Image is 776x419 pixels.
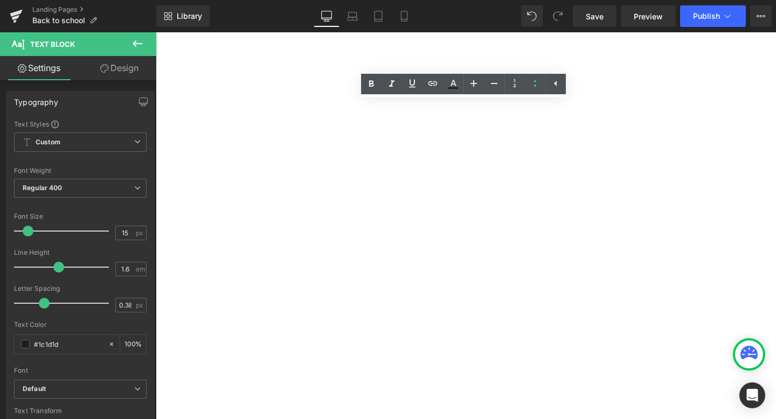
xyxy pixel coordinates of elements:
[30,40,75,48] span: Text Block
[14,407,147,415] div: Text Transform
[586,11,604,22] span: Save
[680,5,746,27] button: Publish
[32,5,156,14] a: Landing Pages
[14,367,147,374] div: Font
[14,249,147,256] div: Line Height
[339,5,365,27] a: Laptop
[34,338,103,350] input: Color
[365,5,391,27] a: Tablet
[80,56,158,80] a: Design
[750,5,772,27] button: More
[36,138,60,147] b: Custom
[14,321,147,329] div: Text Color
[177,11,202,21] span: Library
[32,16,85,25] span: Back to school
[547,5,569,27] button: Redo
[391,5,417,27] a: Mobile
[120,335,146,354] div: %
[136,229,145,236] span: px
[314,5,339,27] a: Desktop
[739,382,765,408] div: Open Intercom Messenger
[521,5,543,27] button: Undo
[621,5,676,27] a: Preview
[136,302,145,309] span: px
[156,5,210,27] a: New Library
[693,12,720,20] span: Publish
[14,120,147,128] div: Text Styles
[14,213,147,220] div: Font Size
[136,266,145,273] span: em
[14,92,58,107] div: Typography
[23,184,63,192] b: Regular 400
[14,285,147,292] div: Letter Spacing
[23,385,46,394] i: Default
[634,11,663,22] span: Preview
[14,167,147,174] div: Font Weight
